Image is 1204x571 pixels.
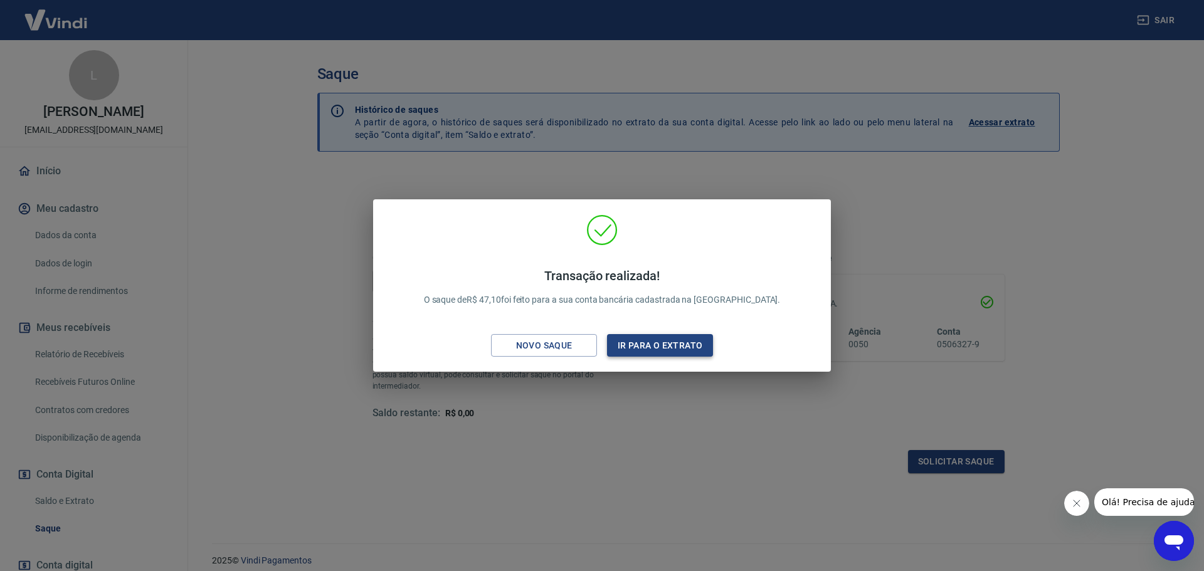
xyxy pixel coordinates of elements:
[1154,521,1194,561] iframe: Botão para abrir a janela de mensagens
[8,9,105,19] span: Olá! Precisa de ajuda?
[424,268,781,283] h4: Transação realizada!
[424,268,781,306] p: O saque de R$ 47,10 foi feito para a sua conta bancária cadastrada na [GEOGRAPHIC_DATA].
[607,334,713,357] button: Ir para o extrato
[501,338,588,354] div: Novo saque
[1094,488,1194,516] iframe: Mensagem da empresa
[491,334,597,357] button: Novo saque
[1064,491,1089,516] iframe: Fechar mensagem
